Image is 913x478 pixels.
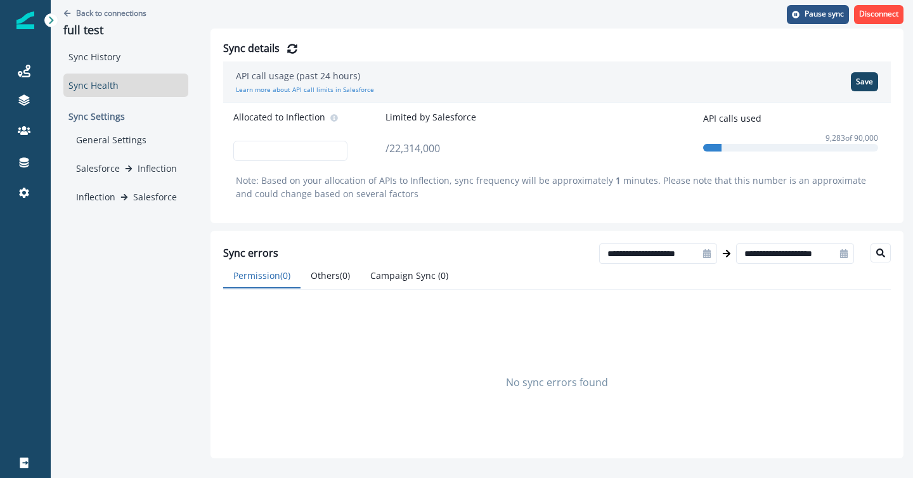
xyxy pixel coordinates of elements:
p: Salesforce [76,162,120,175]
p: Sync Settings [63,105,188,128]
p: Back to connections [76,8,146,18]
h2: Sync errors [223,247,278,259]
button: Disconnect [854,5,903,24]
p: Allocated to Inflection [233,110,325,124]
button: Go back [63,8,146,18]
div: No sync errors found [223,319,891,446]
p: Note: Based on your allocation of APIs to Inflection, sync frequency will be approximately minute... [236,174,878,200]
button: Pause sync [787,5,849,24]
h2: Sync details [223,42,280,55]
button: Save [851,72,878,91]
button: Refresh Details [285,41,300,56]
p: Salesforce [133,190,177,203]
button: Campaign Sync ( 0 ) [360,264,458,288]
button: Others ( 0 ) [301,264,360,288]
div: Sync History [63,45,188,68]
a: Learn more about API call limits in Salesforce [236,85,374,94]
button: Search [871,243,891,262]
img: Inflection [16,11,34,29]
p: 9,283 of 90,000 [826,132,878,144]
p: Disconnect [859,10,898,18]
p: Inflection [76,190,115,203]
button: Permission ( 0 ) [223,264,301,288]
p: Limited by Salesforce [385,110,476,124]
span: 1 [616,174,621,186]
p: API calls used [703,112,761,125]
p: API call usage (past 24 hours) [236,69,374,82]
p: Pause sync [805,10,844,18]
p: full test [63,23,188,37]
p: Inflection [138,162,177,175]
p: / 22,314,000 [385,141,440,161]
div: Sync Health [63,74,188,97]
div: General Settings [71,128,188,152]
